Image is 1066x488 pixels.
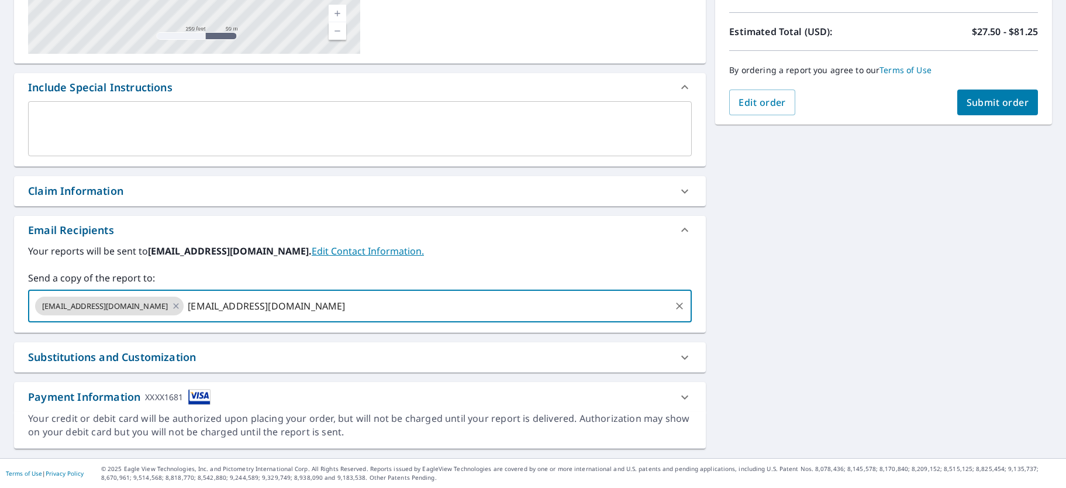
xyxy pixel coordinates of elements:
a: EditContactInfo [312,245,424,257]
img: cardImage [188,389,211,405]
p: $27.50 - $81.25 [972,25,1038,39]
span: Submit order [967,96,1029,109]
p: | [6,470,84,477]
button: Clear [671,298,688,314]
div: XXXX1681 [145,389,183,405]
a: Current Level 17, Zoom In [329,5,346,22]
label: Your reports will be sent to [28,244,692,258]
div: [EMAIL_ADDRESS][DOMAIN_NAME] [35,297,184,315]
a: Terms of Use [6,469,42,477]
a: Privacy Policy [46,469,84,477]
b: [EMAIL_ADDRESS][DOMAIN_NAME]. [148,245,312,257]
div: Claim Information [14,176,706,206]
p: © 2025 Eagle View Technologies, Inc. and Pictometry International Corp. All Rights Reserved. Repo... [101,465,1060,482]
label: Send a copy of the report to: [28,271,692,285]
div: Your credit or debit card will be authorized upon placing your order, but will not be charged unt... [28,412,692,439]
div: Email Recipients [14,216,706,244]
button: Edit order [729,90,795,115]
div: Substitutions and Customization [28,349,196,365]
div: Include Special Instructions [28,80,173,95]
div: Payment InformationXXXX1681cardImage [14,382,706,412]
p: Estimated Total (USD): [729,25,884,39]
span: [EMAIL_ADDRESS][DOMAIN_NAME] [35,301,175,312]
div: Claim Information [28,183,123,199]
div: Include Special Instructions [14,73,706,101]
a: Terms of Use [879,64,932,75]
p: By ordering a report you agree to our [729,65,1038,75]
div: Payment Information [28,389,211,405]
div: Substitutions and Customization [14,342,706,372]
div: Email Recipients [28,222,114,238]
button: Submit order [957,90,1039,115]
a: Current Level 17, Zoom Out [329,22,346,40]
span: Edit order [739,96,786,109]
